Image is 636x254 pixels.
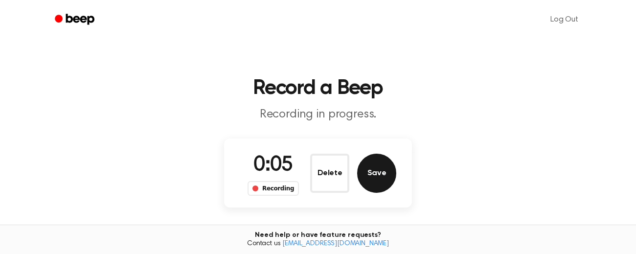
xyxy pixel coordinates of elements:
[541,8,588,31] a: Log Out
[68,78,568,99] h1: Record a Beep
[357,154,396,193] button: Save Audio Record
[310,154,349,193] button: Delete Audio Record
[282,240,389,247] a: [EMAIL_ADDRESS][DOMAIN_NAME]
[130,107,506,123] p: Recording in progress.
[248,181,299,196] div: Recording
[253,155,293,176] span: 0:05
[6,240,630,249] span: Contact us
[48,10,103,29] a: Beep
